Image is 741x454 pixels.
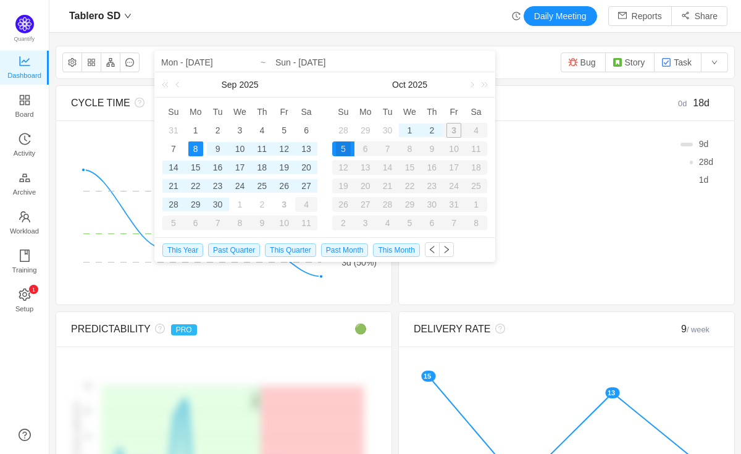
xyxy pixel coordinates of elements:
[354,197,377,212] div: 27
[14,141,35,166] span: Activity
[254,160,269,175] div: 18
[421,216,443,230] div: 6
[254,141,269,156] div: 11
[295,158,317,177] td: September 20, 2025
[15,296,33,321] span: Setup
[13,180,36,204] span: Archive
[465,106,487,117] span: Sa
[443,141,465,156] div: 10
[358,123,373,138] div: 29
[336,123,351,138] div: 28
[232,123,247,138] div: 3
[86,408,90,415] tspan: 6
[354,324,367,334] span: 🟢
[185,195,207,214] td: September 29, 2025
[31,285,35,294] p: 1
[7,63,41,88] span: Dashboard
[465,123,487,138] div: 4
[15,102,34,127] span: Board
[130,98,144,107] i: icon: question-circle
[188,179,203,193] div: 22
[211,123,225,138] div: 2
[229,216,251,230] div: 8
[332,160,354,175] div: 12
[421,160,443,175] div: 16
[19,172,31,184] i: icon: gold
[273,216,295,230] div: 10
[273,214,295,232] td: October 10, 2025
[251,121,273,140] td: September 4, 2025
[251,216,273,230] div: 9
[162,103,185,121] th: Sun
[377,121,399,140] td: September 30, 2025
[254,123,269,138] div: 4
[332,141,354,156] div: 5
[162,158,185,177] td: September 14, 2025
[207,140,229,158] td: September 9, 2025
[377,216,399,230] div: 4
[321,243,369,257] span: Past Month
[701,53,728,72] button: icon: down
[332,103,354,121] th: Sun
[273,195,295,214] td: October 3, 2025
[465,216,487,230] div: 8
[162,177,185,195] td: September 21, 2025
[19,250,31,275] a: Training
[211,179,225,193] div: 23
[421,103,443,121] th: Thu
[86,432,90,440] tspan: 4
[19,172,31,197] a: Archive
[295,106,317,117] span: Sa
[299,141,314,156] div: 13
[377,197,399,212] div: 28
[425,242,440,257] button: icon: left
[421,121,443,140] td: October 2, 2025
[273,177,295,195] td: September 26, 2025
[185,177,207,195] td: September 22, 2025
[399,177,421,195] td: October 22, 2025
[332,106,354,117] span: Su
[465,160,487,175] div: 18
[399,216,421,230] div: 5
[211,141,225,156] div: 9
[407,72,429,97] a: 2025
[275,55,488,70] input: End date
[162,195,185,214] td: September 28, 2025
[354,214,377,232] td: November 3, 2025
[232,160,247,175] div: 17
[29,285,38,294] sup: 1
[162,216,185,230] div: 5
[421,158,443,177] td: October 16, 2025
[465,177,487,195] td: October 25, 2025
[120,53,140,72] button: icon: message
[354,160,377,175] div: 13
[299,123,314,138] div: 6
[185,214,207,232] td: October 6, 2025
[377,103,399,121] th: Tue
[377,106,399,117] span: Tu
[251,103,273,121] th: Thu
[332,177,354,195] td: October 19, 2025
[185,106,207,117] span: Mo
[232,197,247,212] div: 1
[681,324,710,334] span: 9
[465,158,487,177] td: October 18, 2025
[699,157,709,167] span: 28
[377,160,399,175] div: 14
[211,197,225,212] div: 30
[332,158,354,177] td: October 12, 2025
[654,53,701,72] button: Task
[354,179,377,193] div: 20
[273,103,295,121] th: Fri
[173,72,184,97] a: Previous month (PageUp)
[399,179,421,193] div: 22
[399,103,421,121] th: Wed
[151,324,165,334] i: icon: question-circle
[465,103,487,121] th: Sat
[377,141,399,156] div: 7
[295,216,317,230] div: 11
[159,72,175,97] a: Last year (Control + left)
[354,177,377,195] td: October 20, 2025
[15,15,34,33] img: Quantify
[568,57,578,67] img: 10303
